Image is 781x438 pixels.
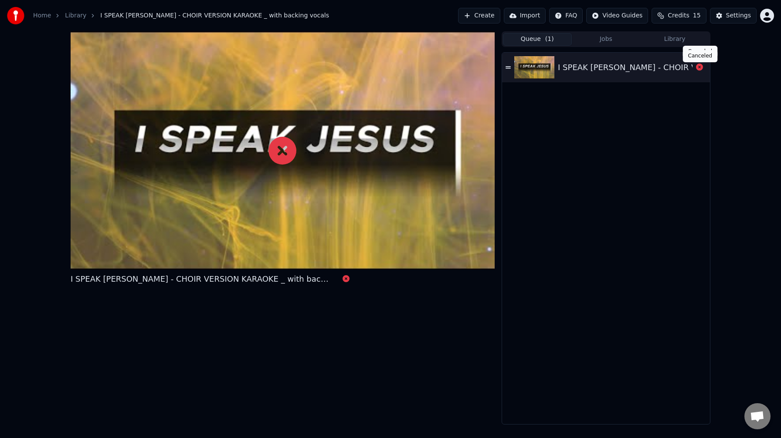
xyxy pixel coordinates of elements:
button: Video Guides [586,8,648,24]
a: Library [65,11,86,20]
button: Settings [710,8,757,24]
a: Home [33,11,51,20]
button: Create [458,8,500,24]
div: Canceled [683,50,718,62]
button: Queue [503,33,572,46]
button: Import [504,8,546,24]
span: I SPEAK [PERSON_NAME] - CHOIR VERSION KARAOKE _ with backing vocals [100,11,329,20]
button: Library [640,33,709,46]
span: 15 [693,11,701,20]
img: youka [7,7,24,24]
div: I SPEAK [PERSON_NAME] - CHOIR VERSION KARAOKE _ with backing vocals [71,273,332,285]
button: Credits15 [652,8,706,24]
button: FAQ [549,8,583,24]
div: Open chat [744,403,771,429]
button: Jobs [572,33,641,46]
div: Canceled [683,46,718,58]
nav: breadcrumb [33,11,329,20]
span: Credits [668,11,689,20]
span: ( 1 ) [545,35,554,44]
div: Settings [726,11,751,20]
